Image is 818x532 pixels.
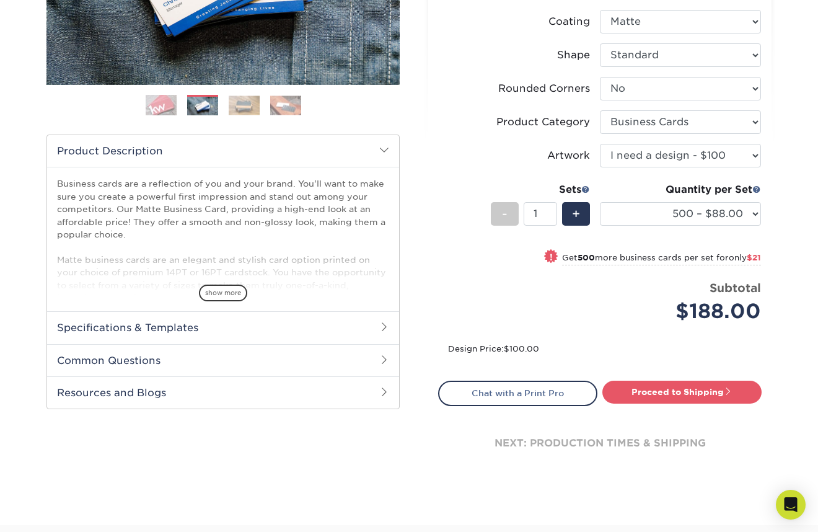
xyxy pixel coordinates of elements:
span: ! [550,250,553,264]
div: Product Category [496,115,590,130]
span: - [502,205,508,223]
h2: Specifications & Templates [47,311,399,344]
span: show more [199,285,247,301]
a: Proceed to Shipping [602,381,762,403]
div: Sets [491,182,590,197]
small: Design Price: [448,344,539,353]
img: Business Cards 04 [270,95,301,115]
h2: Resources and Blogs [47,376,399,409]
h2: Product Description [47,135,399,167]
div: next: production times & shipping [438,406,762,481]
span: $100.00 [504,344,539,353]
span: $21 [747,253,761,262]
div: Quantity per Set [600,182,761,197]
span: only [729,253,761,262]
strong: 500 [578,253,595,262]
div: Rounded Corners [498,81,590,96]
div: Shape [557,48,590,63]
span: + [572,205,580,223]
div: $188.00 [609,296,761,326]
a: Chat with a Print Pro [438,381,597,406]
div: Open Intercom Messenger [776,490,806,520]
h2: Common Questions [47,344,399,376]
strong: Subtotal [710,281,761,295]
img: Business Cards 03 [229,95,260,115]
div: Artwork [547,148,590,163]
div: Coating [548,14,590,29]
img: Business Cards 02 [187,97,218,116]
img: Business Cards 01 [146,90,177,121]
p: Business cards are a reflection of you and your brand. You'll want to make sure you create a powe... [57,177,389,354]
small: Get more business cards per set for [562,253,761,265]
